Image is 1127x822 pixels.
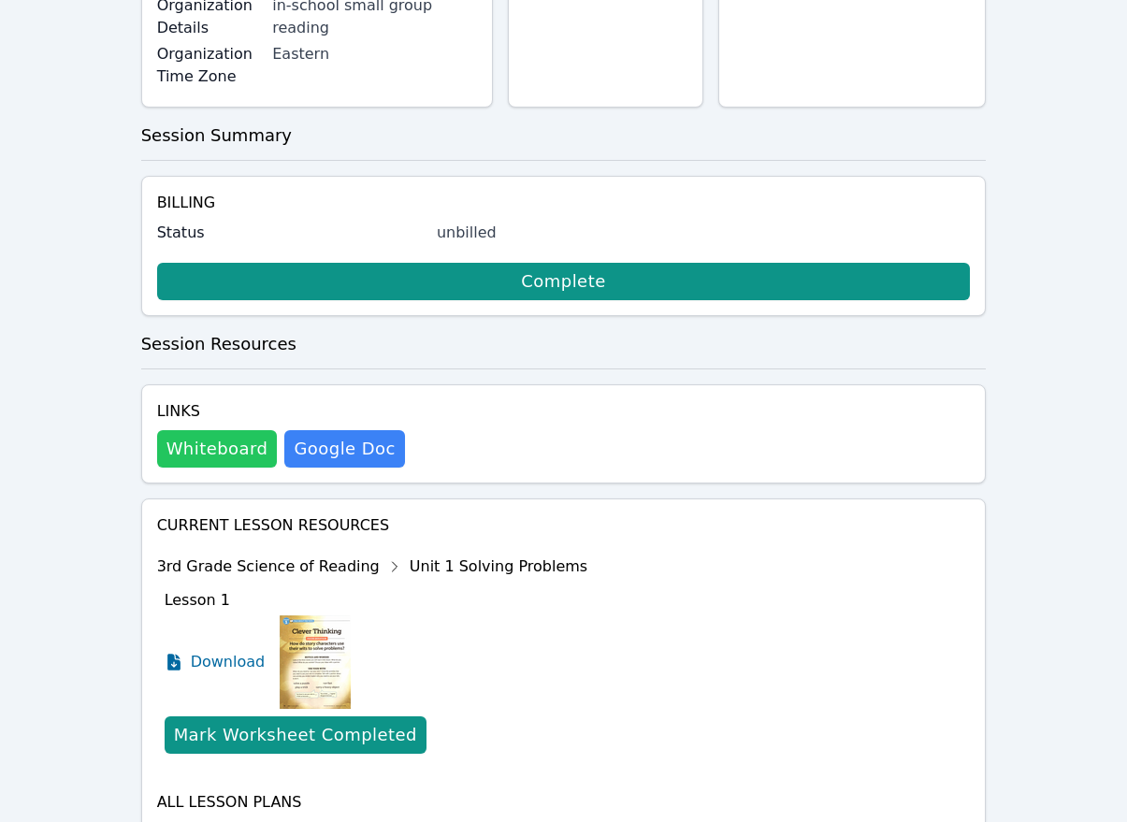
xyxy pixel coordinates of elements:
button: Whiteboard [157,430,278,468]
div: unbilled [437,222,971,244]
img: Lesson 1 [280,615,351,709]
span: Download [191,651,266,673]
label: Organization Time Zone [157,43,262,88]
a: Google Doc [284,430,404,468]
h4: Billing [157,192,971,214]
h4: Links [157,400,405,423]
div: Eastern [272,43,477,65]
h4: Current Lesson Resources [157,514,971,537]
a: Complete [157,263,971,300]
a: Download [165,615,266,709]
span: Lesson 1 [165,591,230,609]
h4: All Lesson Plans [157,791,971,814]
h3: Session Resources [141,331,987,357]
button: Mark Worksheet Completed [165,716,426,754]
div: Mark Worksheet Completed [174,722,417,748]
label: Status [157,222,426,244]
h3: Session Summary [141,123,987,149]
div: 3rd Grade Science of Reading Unit 1 Solving Problems [157,552,588,582]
